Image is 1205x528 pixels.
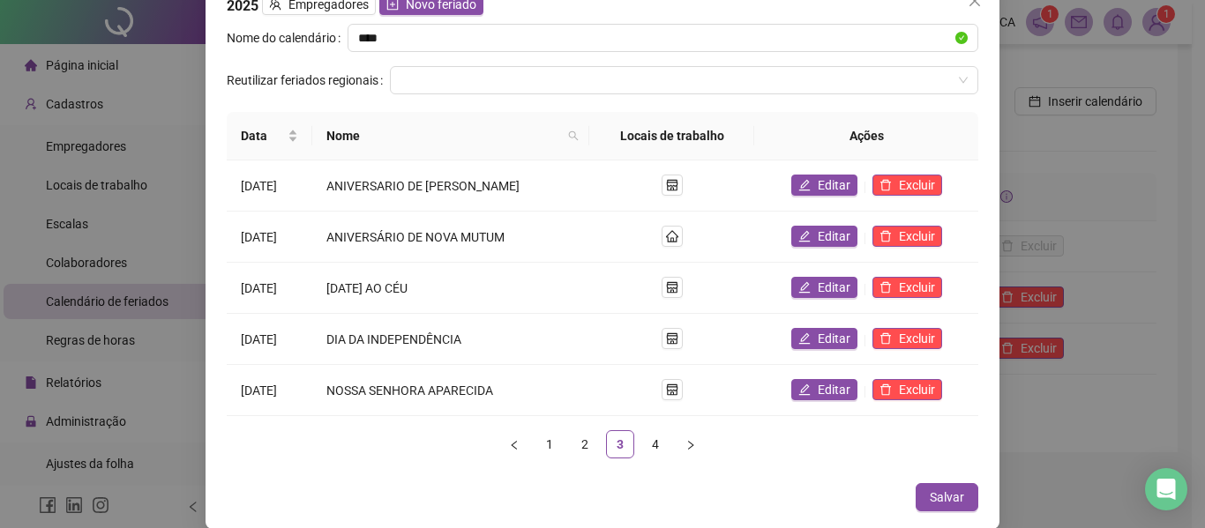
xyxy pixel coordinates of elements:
button: Editar [791,277,857,298]
span: edit [798,332,811,345]
button: Salvar [916,483,978,511]
button: left [500,430,528,458]
span: home [666,230,678,242]
div: [DATE] [241,227,298,247]
span: search [565,123,582,149]
button: Editar [791,175,857,196]
button: Editar [791,379,857,400]
div: [DATE] [241,381,298,400]
span: right [685,440,696,450]
span: delete [879,383,892,396]
span: edit [798,383,811,396]
span: Excluir [899,175,935,195]
li: 3 [606,430,634,458]
li: 1 [535,430,564,458]
span: search [568,130,579,141]
span: delete [879,179,892,191]
span: shop [666,179,678,191]
button: right [677,430,705,458]
button: Excluir [872,328,942,349]
span: Excluir [899,227,935,246]
span: NOSSA SENHORA APARECIDA [326,383,493,398]
th: Data [227,112,312,160]
span: Salvar [930,487,964,507]
label: Reutilizar feriados regionais [227,66,390,94]
li: 4 [641,430,670,458]
span: shop [666,332,678,345]
div: [DATE] [241,330,298,349]
span: shop [666,383,678,396]
li: Página anterior [500,430,528,458]
a: 2 [572,431,598,457]
span: Editar [818,380,850,399]
span: delete [879,281,892,294]
span: Nome [326,126,561,145]
button: Editar [791,226,857,247]
div: Locais de trabalho [603,126,740,145]
span: delete [879,230,892,242]
a: 1 [536,431,563,457]
span: Editar [818,175,850,195]
span: delete [879,332,892,345]
div: Open Intercom Messenger [1145,468,1187,510]
span: shop [666,281,678,294]
div: [DATE] [241,176,298,196]
span: [DATE] AO CÉU [326,281,408,295]
button: Excluir [872,226,942,247]
span: Data [241,126,284,145]
a: 4 [642,431,669,457]
span: Excluir [899,329,935,348]
li: 2 [571,430,599,458]
a: 3 [607,431,633,457]
span: left [509,440,520,450]
span: Excluir [899,278,935,297]
span: edit [798,179,811,191]
div: Ações [768,126,964,145]
button: Excluir [872,379,942,400]
div: [DATE] [241,279,298,298]
span: edit [798,281,811,294]
span: DIA DA INDEPENDÊNCIA [326,332,461,346]
li: Próxima página [677,430,705,458]
button: Excluir [872,175,942,196]
span: Editar [818,278,850,297]
button: Editar [791,328,857,349]
span: Editar [818,329,850,348]
span: ANIVERSÁRIO DE NOVA MUTUM [326,230,505,244]
span: Excluir [899,380,935,399]
button: Excluir [872,277,942,298]
label: Nome do calendário [227,24,348,52]
span: ANIVERSARIO DE [PERSON_NAME] [326,179,520,193]
span: edit [798,230,811,242]
span: Editar [818,227,850,246]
